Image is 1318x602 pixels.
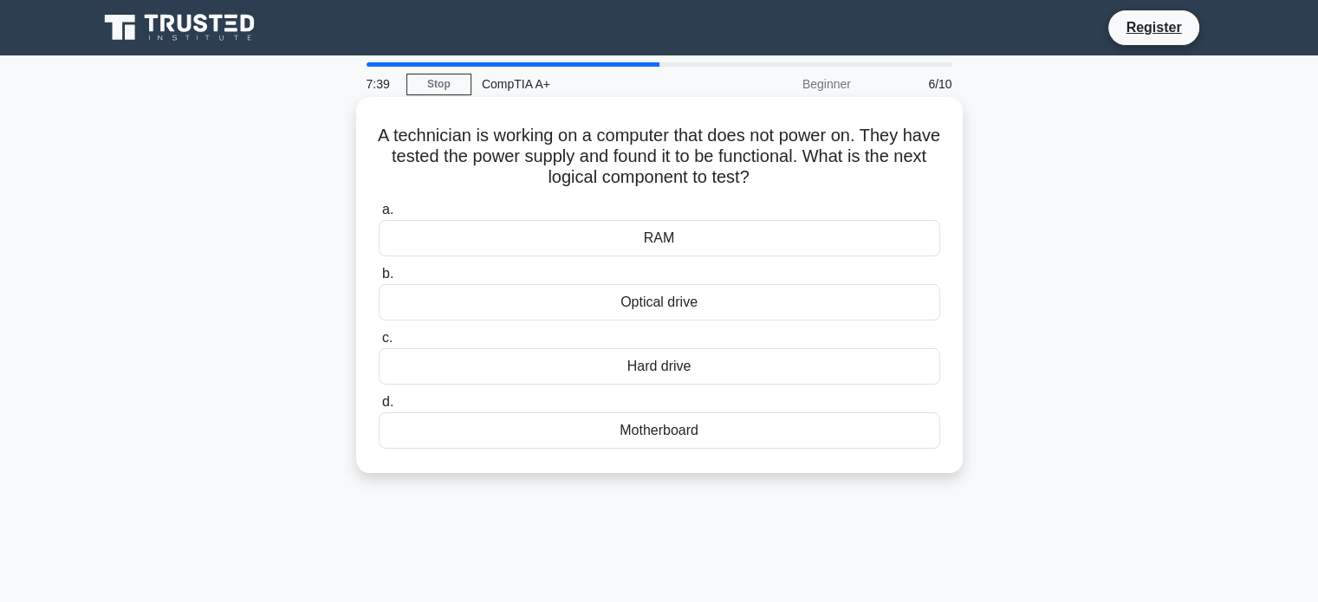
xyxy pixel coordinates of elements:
span: c. [382,330,393,345]
span: b. [382,266,393,281]
div: 6/10 [861,67,963,101]
div: Beginner [710,67,861,101]
div: RAM [379,220,940,256]
span: d. [382,394,393,409]
div: 7:39 [356,67,406,101]
h5: A technician is working on a computer that does not power on. They have tested the power supply a... [377,125,942,189]
div: Motherboard [379,412,940,449]
span: a. [382,202,393,217]
a: Stop [406,74,471,95]
div: Hard drive [379,348,940,385]
div: Optical drive [379,284,940,320]
div: CompTIA A+ [471,67,710,101]
a: Register [1115,16,1191,38]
